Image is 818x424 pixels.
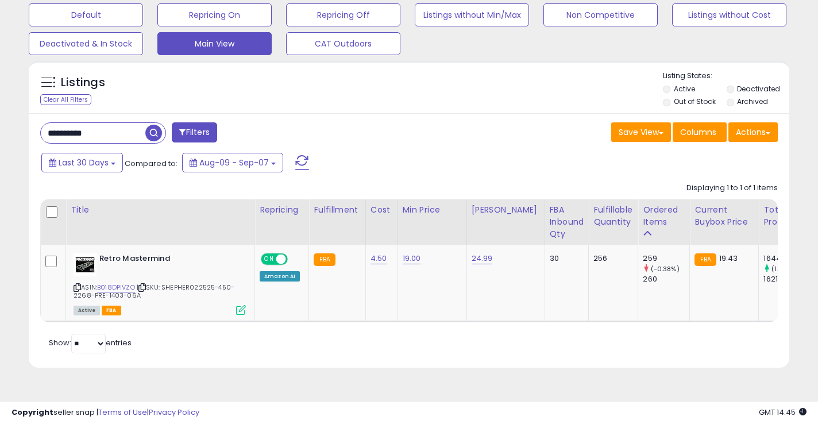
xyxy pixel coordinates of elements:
button: Last 30 Days [41,153,123,172]
div: 256 [593,253,629,264]
span: FBA [102,306,121,315]
h5: Listings [61,75,105,91]
small: (-0.38%) [651,264,680,273]
span: Last 30 Days [59,157,109,168]
span: OFF [286,255,304,264]
div: ASIN: [74,253,246,314]
button: Listings without Min/Max [415,3,529,26]
div: 259 [643,253,689,264]
a: 24.99 [472,253,493,264]
div: Total Profit [763,204,805,228]
span: Show: entries [49,337,132,348]
button: Repricing Off [286,3,400,26]
span: ON [262,255,276,264]
small: FBA [694,253,716,266]
label: Active [674,84,695,94]
div: [PERSON_NAME] [472,204,540,216]
a: Terms of Use [98,407,147,418]
button: Deactivated & In Stock [29,32,143,55]
span: | SKU: SHEPHER022525-450-2268-PRE-1403-06A [74,283,234,300]
div: Fulfillment [314,204,360,216]
div: Displaying 1 to 1 of 1 items [686,183,778,194]
label: Deactivated [737,84,780,94]
button: CAT Outdoors [286,32,400,55]
a: B018DPIVZO [97,283,135,292]
div: Cost [371,204,393,216]
small: (1.39%) [771,264,794,273]
a: 4.50 [371,253,387,264]
button: Columns [673,122,727,142]
div: Min Price [403,204,462,216]
button: Listings without Cost [672,3,786,26]
button: Default [29,3,143,26]
div: Amazon AI [260,271,300,282]
div: Fulfillable Quantity [593,204,633,228]
button: Aug-09 - Sep-07 [182,153,283,172]
div: Current Buybox Price [694,204,754,228]
button: Repricing On [157,3,272,26]
div: 1644.33 [763,253,810,264]
div: Ordered Items [643,204,685,228]
div: FBA inbound Qty [550,204,584,240]
div: 1621.8 [763,274,810,284]
a: Privacy Policy [149,407,199,418]
b: Retro Mastermind [99,253,239,267]
button: Actions [728,122,778,142]
div: Repricing [260,204,304,216]
div: Title [71,204,250,216]
span: Aug-09 - Sep-07 [199,157,269,168]
a: 19.00 [403,253,421,264]
img: 41RWB7889iL._SL40_.jpg [74,253,97,276]
div: Clear All Filters [40,94,91,105]
span: 19.43 [719,253,738,264]
strong: Copyright [11,407,53,418]
button: Filters [172,122,217,142]
button: Non Competitive [543,3,658,26]
label: Archived [737,97,768,106]
span: All listings currently available for purchase on Amazon [74,306,100,315]
span: 2025-10-8 14:45 GMT [759,407,807,418]
small: FBA [314,253,335,266]
div: seller snap | | [11,407,199,418]
span: Columns [680,126,716,138]
button: Save View [611,122,671,142]
div: 30 [550,253,580,264]
span: Compared to: [125,158,178,169]
p: Listing States: [663,71,789,82]
div: 260 [643,274,689,284]
label: Out of Stock [674,97,716,106]
button: Main View [157,32,272,55]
